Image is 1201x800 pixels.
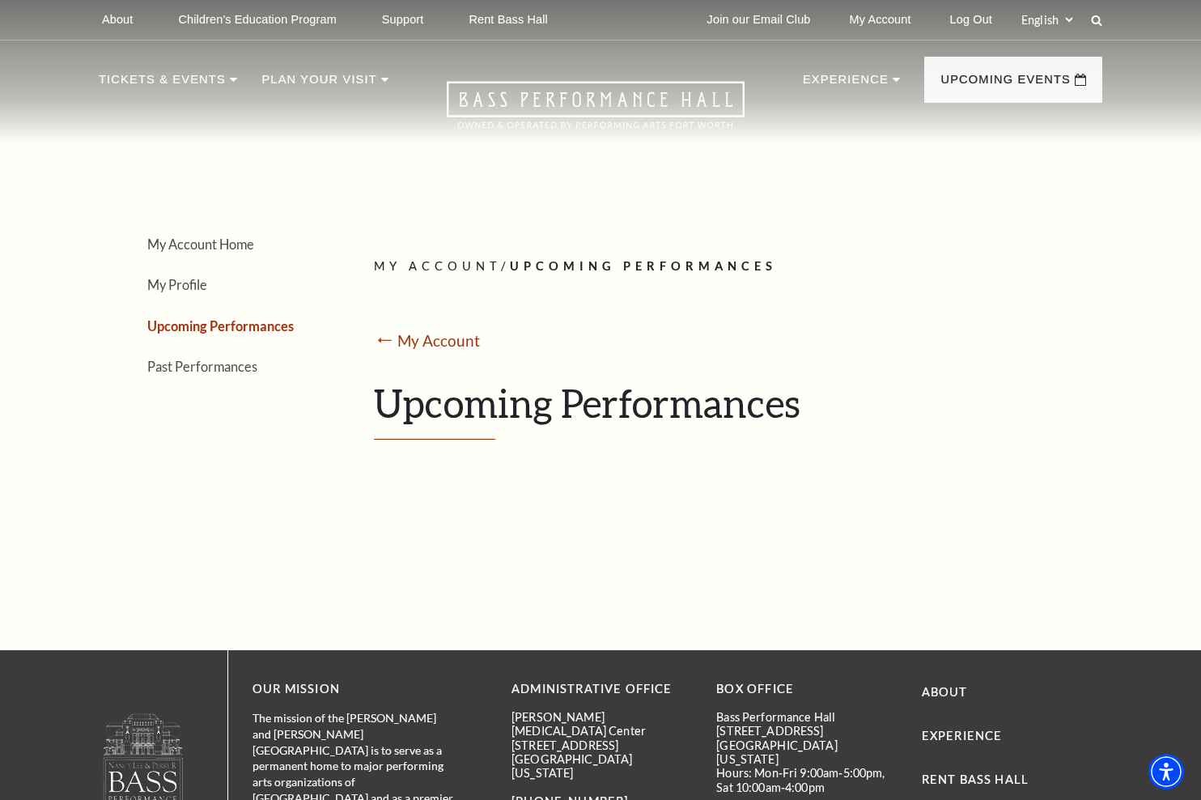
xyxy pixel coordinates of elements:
select: Select: [1018,12,1076,28]
p: About [102,13,133,27]
p: Upcoming Events [940,70,1071,99]
a: About [922,685,968,699]
p: Rent Bass Hall [469,13,548,27]
h1: Upcoming Performances [374,380,1090,440]
p: Experience [803,70,889,99]
p: Hours: Mon-Fri 9:00am-5:00pm, Sat 10:00am-4:00pm [716,766,897,794]
mark: ⭠ [374,330,396,353]
a: My Account [397,331,480,350]
a: My Profile [147,277,207,292]
p: / [374,257,1090,277]
a: My Account Home [147,236,254,252]
a: Upcoming Performances [147,318,294,334]
a: Experience [922,729,1003,743]
div: Accessibility Menu [1148,754,1184,789]
a: Open this option [388,81,803,143]
p: Administrative Office [511,679,692,700]
p: Plan Your Visit [261,70,376,99]
p: Support [382,13,424,27]
p: [PERSON_NAME][MEDICAL_DATA] Center [511,710,692,738]
p: BOX OFFICE [716,679,897,700]
p: Children's Education Program [178,13,336,27]
p: OUR MISSION [253,679,455,700]
p: [GEOGRAPHIC_DATA][US_STATE] [716,738,897,767]
p: Tickets & Events [99,70,226,99]
p: [GEOGRAPHIC_DATA][US_STATE] [511,752,692,781]
p: Bass Performance Hall [716,710,897,724]
p: [STREET_ADDRESS] [511,738,692,752]
span: My Account [374,259,501,273]
a: Past Performances [147,359,257,374]
p: [STREET_ADDRESS] [716,724,897,738]
a: Rent Bass Hall [922,772,1029,786]
span: Upcoming Performances [510,259,777,273]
